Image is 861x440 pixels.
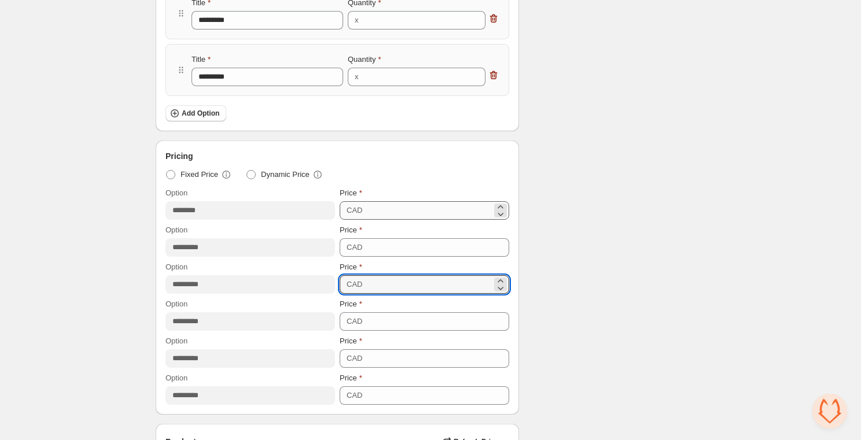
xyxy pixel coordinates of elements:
div: CAD [347,205,362,216]
label: Price [340,298,362,310]
label: Price [340,335,362,347]
label: Price [340,187,362,199]
button: Add Option [165,105,226,121]
span: Fixed Price [181,169,218,180]
label: Option [165,187,187,199]
div: CAD [347,279,362,290]
span: Dynamic Price [261,169,310,180]
label: Price [340,261,362,273]
div: x [355,14,359,26]
label: Price [340,372,362,384]
label: Option [165,224,187,236]
label: Quantity [348,54,381,65]
label: Title [192,54,211,65]
span: Pricing [165,150,193,162]
div: CAD [347,390,362,401]
div: Open chat [812,394,847,428]
div: CAD [347,316,362,327]
label: Option [165,298,187,310]
label: Option [165,372,187,384]
div: CAD [347,242,362,253]
label: Option [165,335,187,347]
div: CAD [347,353,362,364]
span: Add Option [182,109,219,118]
div: x [355,71,359,83]
label: Option [165,261,187,273]
label: Price [340,224,362,236]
